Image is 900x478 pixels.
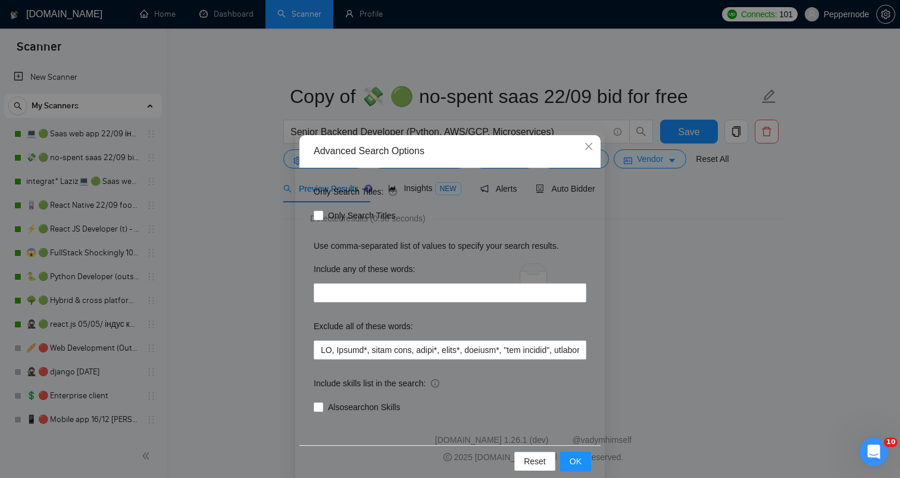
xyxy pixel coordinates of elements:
[323,401,405,414] span: Also search on Skills
[314,145,586,158] div: Advanced Search Options
[584,142,593,151] span: close
[524,455,546,468] span: Reset
[431,379,439,388] span: info-circle
[884,438,898,447] span: 10
[314,185,397,198] span: Only Search Titles:
[389,188,397,196] span: info-circle
[314,317,413,336] label: Exclude all of these words:
[560,452,591,471] button: OK
[314,260,415,279] label: Include any of these words:
[314,239,586,252] div: Use comma-separated list of values to specify your search results.
[570,455,582,468] span: OK
[514,452,555,471] button: Reset
[314,377,439,390] span: Include skills list in the search:
[860,438,888,466] iframe: Intercom live chat
[323,209,401,222] span: Only Search Titles
[573,131,605,163] button: Close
